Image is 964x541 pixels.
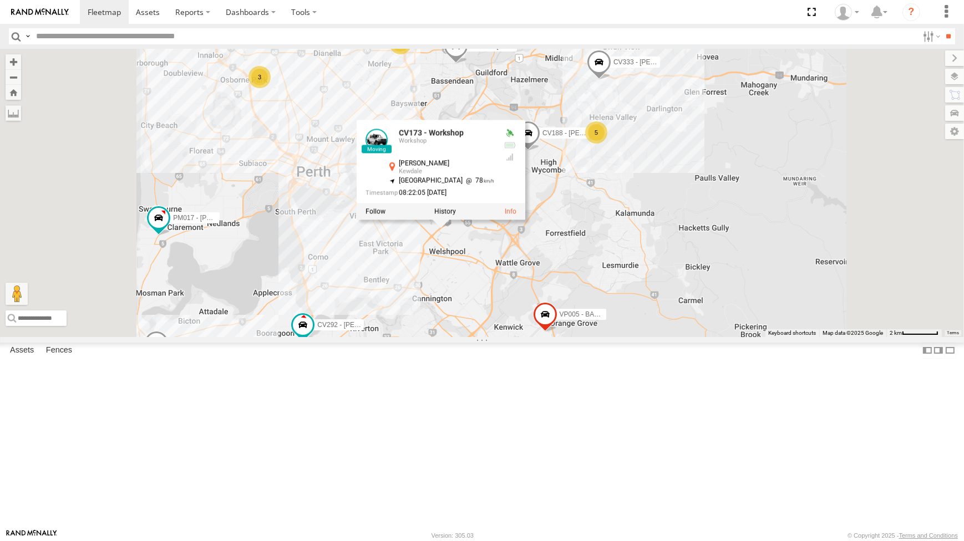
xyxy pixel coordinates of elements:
label: Measure [6,105,21,121]
span: CV333 - [PERSON_NAME] [613,58,694,66]
label: Hide Summary Table [945,343,956,359]
div: 5 [585,121,607,144]
a: View Asset Details [366,129,388,151]
div: [PERSON_NAME] [399,160,494,167]
div: Workshop [399,137,494,144]
label: Assets [4,343,39,359]
a: Terms [947,330,959,335]
button: Keyboard shortcuts [768,329,816,337]
span: CV292 - [PERSON_NAME] [317,321,398,329]
i: ? [902,3,920,21]
label: Dock Summary Table to the Left [922,343,933,359]
a: Terms and Conditions [899,532,958,539]
span: Map data ©2025 Google [823,330,883,336]
div: Version: 305.03 [432,532,474,539]
button: Map Scale: 2 km per 62 pixels [886,329,942,337]
label: Map Settings [945,124,964,139]
a: View Asset Details [505,207,516,215]
div: 2 [389,32,412,54]
div: No voltage information received from this device. [503,141,516,150]
a: CV173 - Workshop [399,129,464,137]
img: rand-logo.svg [11,8,69,16]
span: [GEOGRAPHIC_DATA] [399,177,463,185]
span: 2 km [890,330,902,336]
div: Valid GPS Fix [503,129,516,138]
span: CV385 - [PERSON_NAME] [470,42,551,50]
label: Dock Summary Table to the Right [933,343,944,359]
label: Search Query [23,28,32,44]
label: Fences [40,343,78,359]
div: Date/time of location update [366,189,494,196]
button: Drag Pegman onto the map to open Street View [6,283,28,305]
div: © Copyright 2025 - [848,532,958,539]
label: Search Filter Options [919,28,942,44]
label: Realtime tracking of Asset [366,207,385,215]
button: Zoom Home [6,85,21,100]
label: View Asset History [434,207,456,215]
div: GSM Signal = 4 [503,153,516,162]
div: Kewdale [399,169,494,175]
div: Jaydon Walker [831,4,863,21]
span: 78 [463,177,494,185]
div: 3 [248,66,271,88]
span: VP005 - BA100 [560,310,606,318]
button: Zoom in [6,54,21,69]
a: Visit our Website [6,530,57,541]
button: Zoom out [6,69,21,85]
span: PM017 - [PERSON_NAME] [173,214,255,222]
span: CV188 - [PERSON_NAME] [542,129,623,137]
